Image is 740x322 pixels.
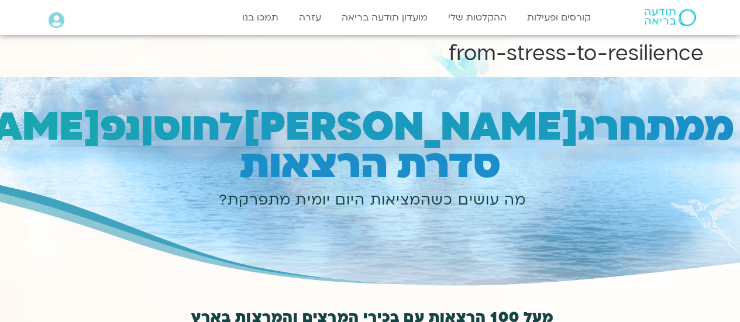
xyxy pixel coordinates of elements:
[101,101,141,154] span: נפ
[645,9,696,26] img: תודעה בריאה
[442,6,512,29] a: ההקלטות שלי
[705,101,734,154] span: מ
[243,101,579,154] span: [PERSON_NAME]
[619,101,646,154] span: ח
[192,101,243,154] span: לח
[336,6,433,29] a: מועדון תודעה בריאה
[236,6,284,29] a: תמכו בנו
[37,40,704,68] h1: from-stress-to-resilience
[240,138,500,191] span: סדרת הרצאות
[676,101,705,154] span: מ
[11,191,734,210] h3: מה עושים כשהמציאות היום יומית מתפרקת?
[293,6,327,29] a: עזרה
[141,101,192,154] span: וסן
[579,101,619,154] span: רג
[521,6,597,29] a: קורסים ופעילות
[646,101,676,154] span: ת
